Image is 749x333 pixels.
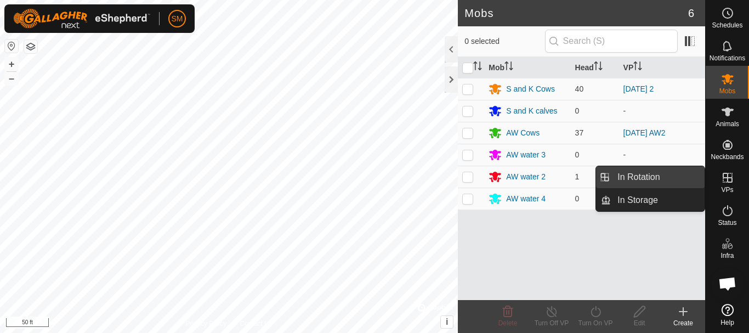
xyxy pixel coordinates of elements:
[186,319,227,329] a: Privacy Policy
[617,318,661,328] div: Edit
[13,9,150,29] img: Gallagher Logo
[473,63,482,72] p-sorticon: Activate to sort
[720,319,734,326] span: Help
[506,149,546,161] div: AW water 3
[5,58,18,71] button: +
[711,267,744,300] a: Open chat
[464,36,544,47] span: 0 selected
[5,72,18,85] button: –
[617,194,658,207] span: In Storage
[506,171,546,183] div: AW water 2
[571,57,619,78] th: Head
[611,166,705,188] a: In Rotation
[596,189,705,211] li: In Storage
[498,319,518,327] span: Delete
[240,319,272,329] a: Contact Us
[441,316,453,328] button: i
[594,63,603,72] p-sorticon: Activate to sort
[596,166,705,188] li: In Rotation
[633,63,642,72] p-sorticon: Activate to sort
[575,194,580,203] span: 0
[575,172,580,181] span: 1
[710,55,745,61] span: Notifications
[464,7,688,20] h2: Mobs
[719,88,735,94] span: Mobs
[506,127,540,139] div: AW Cows
[617,171,660,184] span: In Rotation
[718,219,736,226] span: Status
[545,30,678,53] input: Search (S)
[506,193,546,205] div: AW water 4
[24,40,37,53] button: Map Layers
[720,252,734,259] span: Infra
[716,121,739,127] span: Animals
[574,318,617,328] div: Turn On VP
[711,154,744,160] span: Neckbands
[530,318,574,328] div: Turn Off VP
[661,318,705,328] div: Create
[611,189,705,211] a: In Storage
[619,100,705,122] td: -
[5,39,18,53] button: Reset Map
[506,105,557,117] div: S and K calves
[575,106,580,115] span: 0
[575,84,584,93] span: 40
[706,300,749,330] a: Help
[504,63,513,72] p-sorticon: Activate to sort
[623,84,654,93] a: [DATE] 2
[619,57,705,78] th: VP
[446,317,448,326] span: i
[712,22,742,29] span: Schedules
[484,57,570,78] th: Mob
[506,83,555,95] div: S and K Cows
[575,150,580,159] span: 0
[623,128,666,137] a: [DATE] AW2
[619,144,705,166] td: -
[575,128,584,137] span: 37
[721,187,733,193] span: VPs
[688,5,694,21] span: 6
[172,13,183,25] span: SM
